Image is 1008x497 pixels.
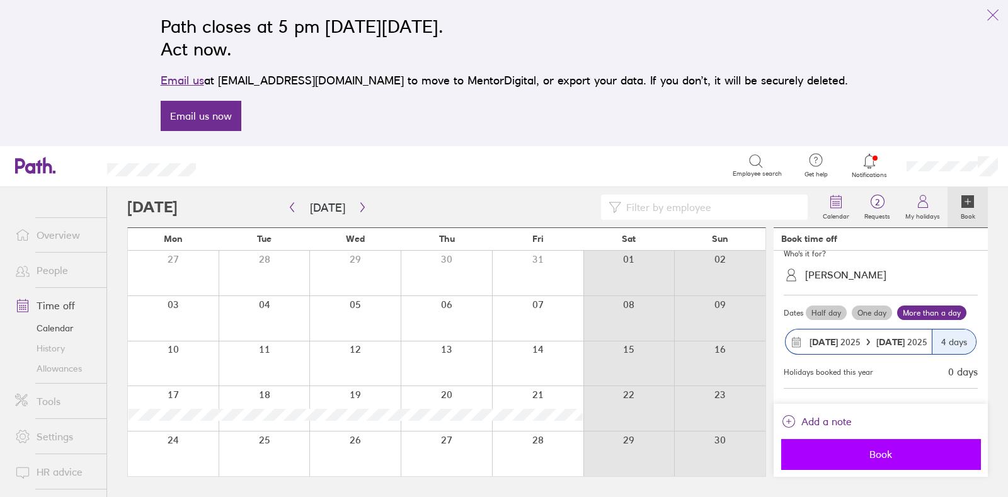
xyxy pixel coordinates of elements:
a: Email us now [161,101,241,131]
h2: Path closes at 5 pm [DATE][DATE]. Act now. [161,15,848,60]
span: Tue [257,234,272,244]
a: 2Requests [857,187,898,227]
button: Add a note [781,411,852,431]
span: Notifications [849,171,890,179]
span: Employee search [733,170,782,178]
p: at [EMAIL_ADDRESS][DOMAIN_NAME] to move to MentorDigital, or export your data. If you don’t, it w... [161,72,848,89]
span: 2025 [810,337,861,347]
button: [DATE] 2025[DATE] 20254 days [784,323,978,361]
div: Search [230,159,262,171]
a: History [5,338,106,358]
div: 0 days [948,366,978,377]
button: Book [781,439,980,469]
div: Who's it for? [784,244,978,263]
div: 4 days [932,329,976,354]
span: Book [790,448,971,460]
span: 2025 [876,337,927,347]
div: Book time off [781,234,837,244]
a: Book [948,187,988,227]
button: [DATE] [300,197,355,218]
div: [PERSON_NAME] [805,269,886,281]
a: People [5,258,106,283]
span: Sun [712,234,728,244]
span: Fri [532,234,544,244]
label: Half day [806,306,847,321]
span: 2 [857,197,898,207]
label: My holidays [898,209,948,220]
a: Calendar [5,318,106,338]
strong: [DATE] [876,336,907,348]
a: Settings [5,424,106,449]
label: One day [852,306,892,321]
span: Mon [164,234,183,244]
label: Calendar [815,209,857,220]
a: Email us [161,74,204,87]
span: Sat [622,234,636,244]
a: Time off [5,293,106,318]
a: Notifications [849,152,890,179]
label: Book [953,209,983,220]
a: Calendar [815,187,857,227]
a: Tools [5,389,106,414]
a: HR advice [5,459,106,484]
label: Requests [857,209,898,220]
span: Get help [796,171,837,178]
a: My holidays [898,187,948,227]
a: Allowances [5,358,106,379]
strong: [DATE] [810,336,838,348]
div: Holidays booked this year [784,368,873,377]
label: More than a day [897,306,966,321]
span: Dates [784,309,803,317]
a: Overview [5,222,106,248]
span: Add a note [801,411,852,431]
span: Thu [439,234,455,244]
span: Wed [346,234,365,244]
input: Filter by employee [621,195,800,219]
